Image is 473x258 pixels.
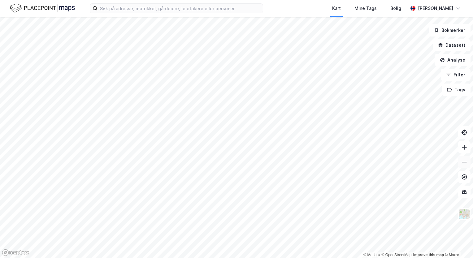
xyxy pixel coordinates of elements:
[433,39,471,51] button: Datasett
[441,69,471,81] button: Filter
[442,84,471,96] button: Tags
[442,228,473,258] div: Kontrollprogram for chat
[363,253,380,257] a: Mapbox
[332,5,341,12] div: Kart
[413,253,444,257] a: Improve this map
[429,24,471,37] button: Bokmerker
[354,5,377,12] div: Mine Tags
[418,5,453,12] div: [PERSON_NAME]
[442,228,473,258] iframe: Chat Widget
[382,253,412,257] a: OpenStreetMap
[458,208,470,220] img: Z
[435,54,471,66] button: Analyse
[390,5,401,12] div: Bolig
[10,3,75,14] img: logo.f888ab2527a4732fd821a326f86c7f29.svg
[98,4,263,13] input: Søk på adresse, matrikkel, gårdeiere, leietakere eller personer
[2,249,29,256] a: Mapbox homepage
